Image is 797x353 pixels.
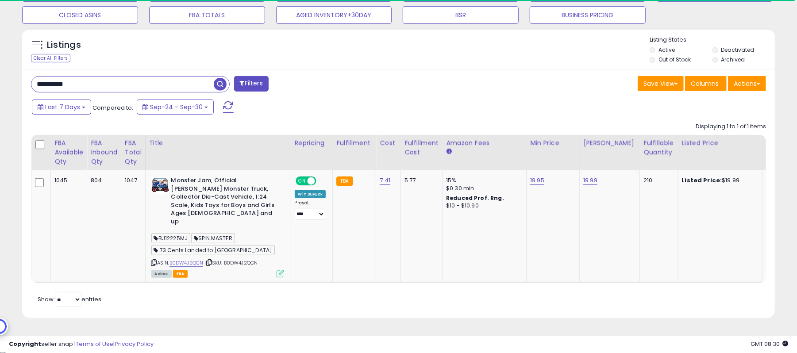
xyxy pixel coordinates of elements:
span: Compared to: [92,104,133,112]
div: 804 [91,176,114,184]
div: 0.00 [766,176,781,184]
div: Amazon Fees [446,138,523,148]
span: FBA [173,270,188,278]
div: Cost [380,138,397,148]
button: Columns [685,76,727,91]
div: FBA Available Qty [54,138,83,166]
label: Deactivated [721,46,755,54]
b: Reduced Prof. Rng. [446,194,504,202]
button: BUSINESS PRICING [530,6,646,24]
a: 7.41 [380,176,390,185]
button: Last 7 Days [32,100,91,115]
img: 51ycaB5zIAL._SL40_.jpg [151,176,169,194]
span: Sep-24 - Sep-30 [150,103,203,111]
strong: Copyright [9,340,41,348]
a: 19.95 [530,176,544,185]
span: 2025-10-8 08:30 GMT [751,340,788,348]
a: 19.99 [583,176,597,185]
span: | SKU: B0DW4J2QCN [204,259,258,266]
div: Ship Price [766,138,784,157]
span: .73 Cents Landed to [GEOGRAPHIC_DATA] [151,245,275,255]
button: FBA TOTALS [149,6,265,24]
span: SPIN MASTER [191,233,235,243]
div: 1047 [125,176,139,184]
div: Fulfillment Cost [404,138,439,157]
button: Actions [728,76,766,91]
div: Displaying 1 to 1 of 1 items [696,123,766,131]
label: Active [658,46,675,54]
div: Preset: [295,200,326,220]
div: Repricing [295,138,329,148]
span: Columns [691,79,719,88]
div: 1045 [54,176,80,184]
span: Show: entries [38,295,101,303]
button: Sep-24 - Sep-30 [137,100,214,115]
div: $19.99 [682,176,755,184]
div: Title [149,138,287,148]
div: 15% [446,176,520,184]
div: FBA inbound Qty [91,138,117,166]
a: Terms of Use [76,340,113,348]
label: Archived [721,56,745,63]
div: [PERSON_NAME] [583,138,636,148]
div: ASIN: [151,176,284,276]
div: Fulfillment [336,138,372,148]
div: Clear All Filters [31,54,70,62]
a: B0DW4J2QCN [169,259,204,267]
p: Listing States: [650,36,775,44]
button: Filters [234,76,269,92]
span: ON [296,177,308,185]
div: $0.30 min [446,184,520,192]
button: BSR [403,6,519,24]
div: 5.77 [404,176,435,184]
span: BJ12225MJ [151,233,191,243]
span: All listings currently available for purchase on Amazon [151,270,172,278]
div: $10 - $10.90 [446,202,520,210]
div: 210 [643,176,671,184]
label: Out of Stock [658,56,691,63]
div: Listed Price [682,138,758,148]
button: Save View [638,76,684,91]
button: AGED INVENTORY+30DAY [276,6,392,24]
a: Privacy Policy [115,340,154,348]
span: Last 7 Days [45,103,80,111]
div: Fulfillable Quantity [643,138,674,157]
h5: Listings [47,39,81,51]
div: seller snap | | [9,340,154,349]
b: Monster Jam, Official [PERSON_NAME] Monster Truck, Collector Die-Cast Vehicle, 1:24 Scale, Kids T... [171,176,279,228]
small: FBA [336,176,353,186]
div: Win BuyBox [295,190,326,198]
span: OFF [315,177,329,185]
div: FBA Total Qty [125,138,142,166]
div: Min Price [530,138,576,148]
small: Amazon Fees. [446,148,451,156]
b: Listed Price: [682,176,722,184]
button: CLOSED ASINS [22,6,138,24]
